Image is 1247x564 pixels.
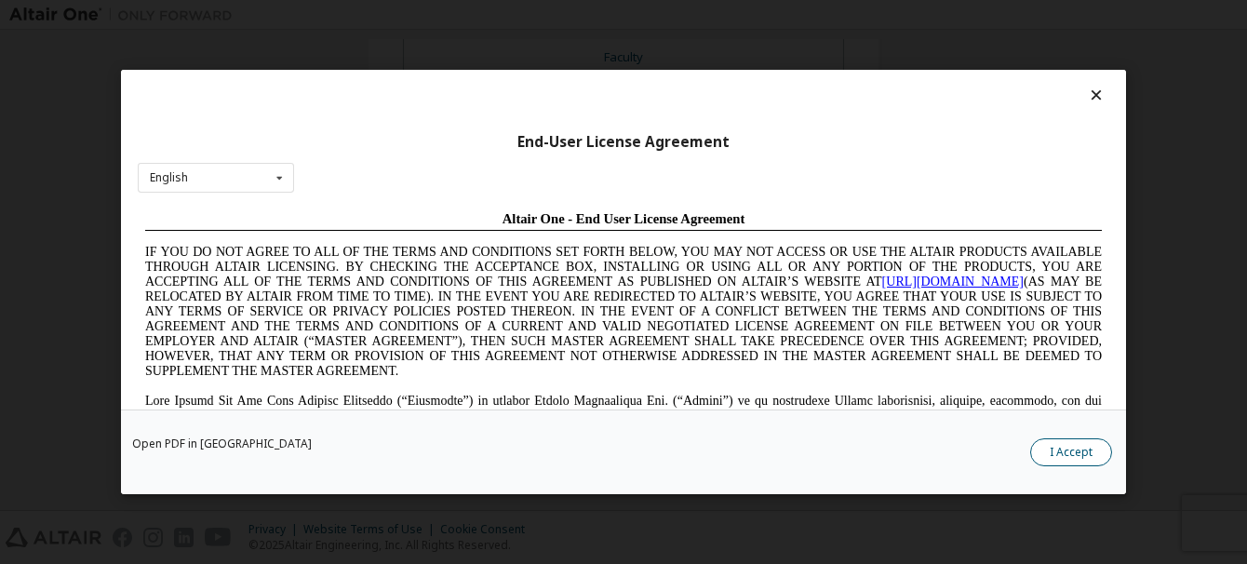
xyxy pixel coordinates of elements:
[132,438,312,450] a: Open PDF in [GEOGRAPHIC_DATA]
[744,71,886,85] a: [URL][DOMAIN_NAME]
[365,7,608,22] span: Altair One - End User License Agreement
[138,133,1109,152] div: End-User License Agreement
[7,190,964,323] span: Lore Ipsumd Sit Ame Cons Adipisc Elitseddo (“Eiusmodte”) in utlabor Etdolo Magnaaliqua Eni. (“Adm...
[150,172,188,183] div: English
[7,41,964,174] span: IF YOU DO NOT AGREE TO ALL OF THE TERMS AND CONDITIONS SET FORTH BELOW, YOU MAY NOT ACCESS OR USE...
[1030,438,1112,466] button: I Accept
